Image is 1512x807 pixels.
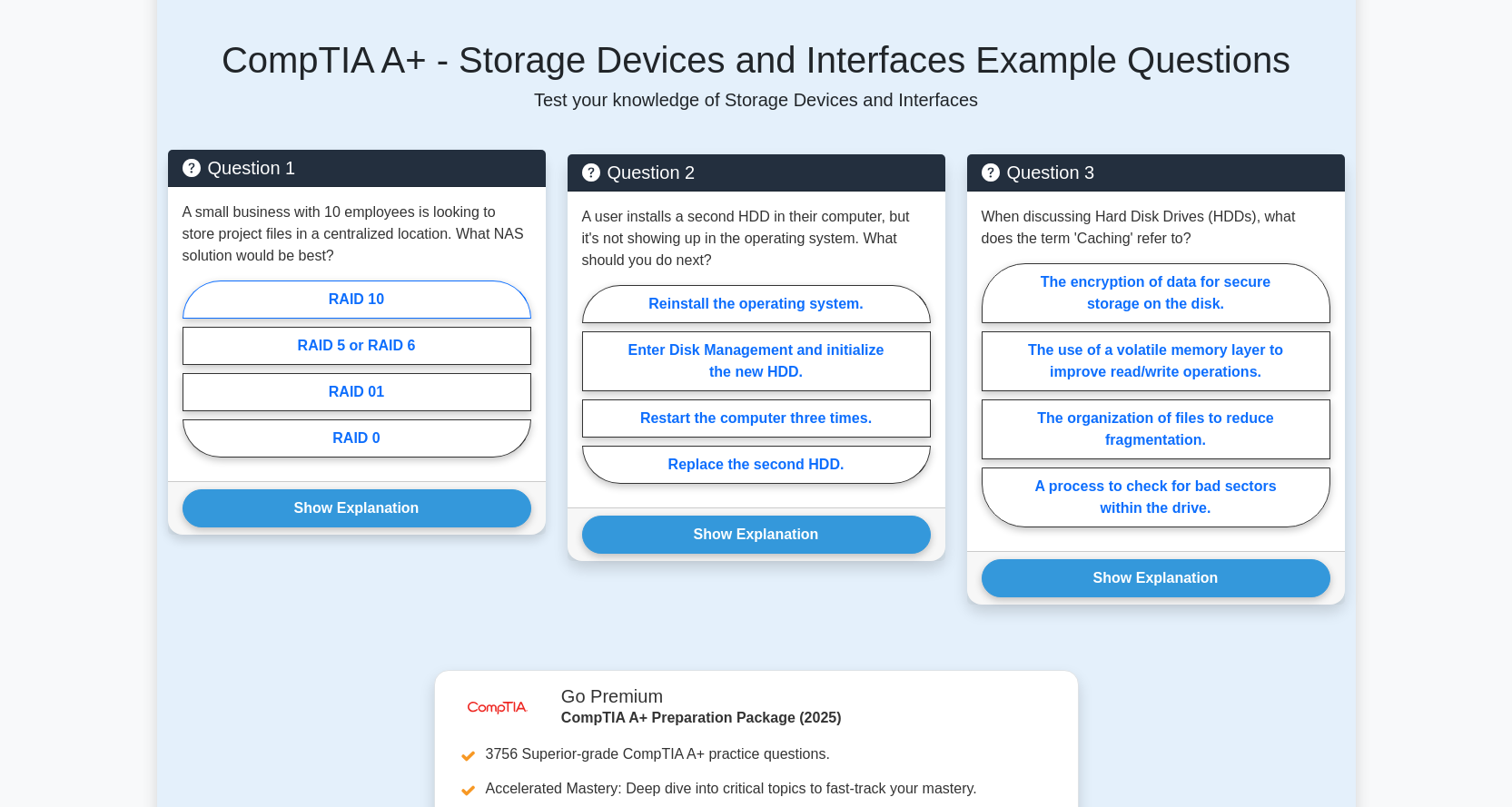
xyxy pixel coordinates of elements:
button: Show Explanation [582,516,931,554]
h5: Question 2 [582,162,931,183]
p: Test your knowledge of Storage Devices and Interfaces [168,89,1345,111]
label: The encryption of data for secure storage on the disk. [982,263,1330,323]
p: A small business with 10 employees is looking to store project files in a centralized location. W... [183,202,531,267]
label: The organization of files to reduce fragmentation. [982,399,1330,459]
label: RAID 01 [183,373,531,411]
label: The use of a volatile memory layer to improve read/write operations. [982,331,1330,391]
label: A process to check for bad sectors within the drive. [982,467,1330,527]
label: Enter Disk Management and initialize the new HDD. [582,331,931,391]
h5: CompTIA A+ - Storage Devices and Interfaces Example Questions [168,38,1345,82]
label: RAID 0 [183,419,531,458]
h5: Question 3 [982,162,1330,183]
h5: Question 1 [183,157,531,179]
label: RAID 10 [183,280,531,319]
label: RAID 5 or RAID 6 [183,327,531,365]
button: Show Explanation [982,559,1330,597]
label: Replace the second HDD. [582,446,931,484]
button: Show Explanation [183,489,531,527]
p: A user installs a second HDD in their computer, but it's not showing up in the operating system. ... [582,206,931,271]
p: When discussing Hard Disk Drives (HDDs), what does the term 'Caching' refer to? [982,206,1330,250]
label: Restart the computer three times. [582,399,931,438]
label: Reinstall the operating system. [582,285,931,323]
